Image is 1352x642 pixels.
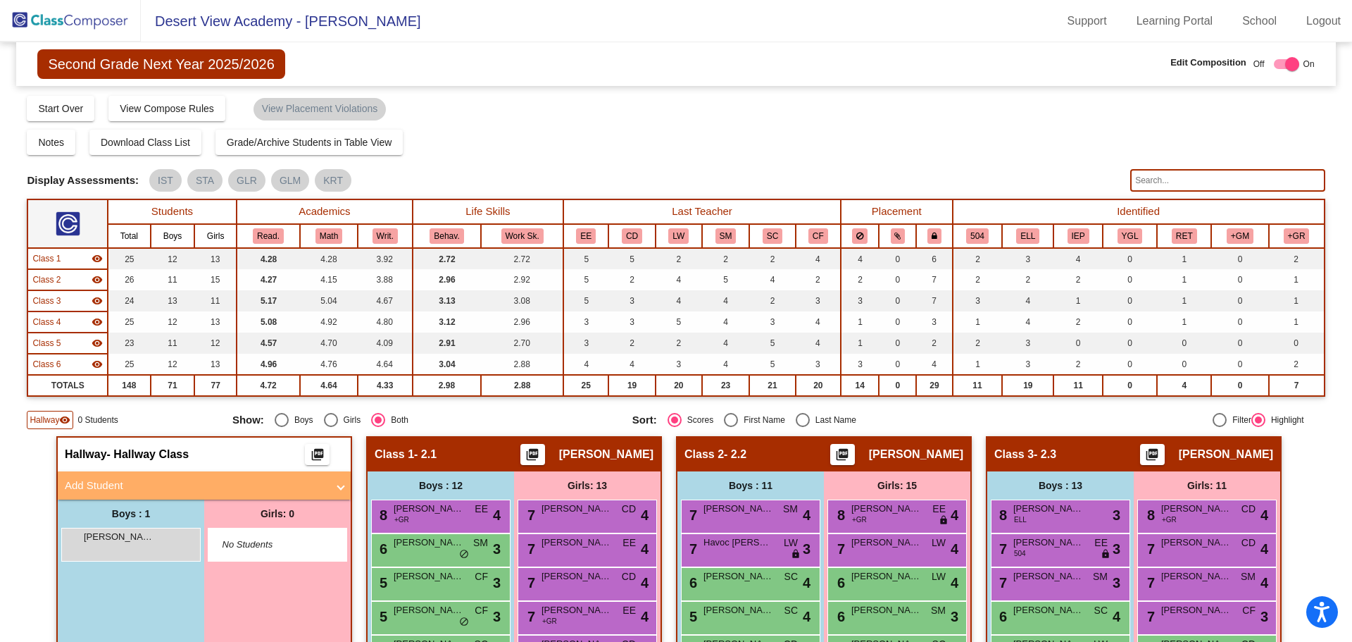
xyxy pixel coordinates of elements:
td: 1 [841,333,880,354]
span: Class 1 [375,447,414,462]
span: Class 3 [32,295,61,307]
td: 0 [1211,311,1268,333]
span: Class 1 [32,252,61,265]
td: 19 [1002,375,1053,396]
td: 0 [1103,333,1157,354]
td: 0 [1211,354,1268,375]
td: Kristine Grajo - 2.6 [27,354,108,375]
div: Boys : 11 [677,471,824,500]
span: Desert View Academy - [PERSON_NAME] [141,10,421,32]
th: Sarah Minerva [702,224,749,248]
td: 14 [841,375,880,396]
th: Placement [841,199,953,224]
span: - Hallway Class [107,447,189,462]
td: 13 [194,354,237,375]
td: 20 [796,375,841,396]
td: 4.72 [237,375,300,396]
div: Filter [1227,414,1251,426]
td: 4.57 [237,333,300,354]
td: 3.04 [413,354,481,375]
td: 1 [1269,311,1325,333]
td: 3 [841,290,880,311]
div: First Name [738,414,785,426]
div: Girls: 15 [824,471,970,500]
th: Students [108,199,237,224]
button: Writ. [373,228,398,244]
td: 5.04 [300,290,358,311]
span: Class 2 [684,447,724,462]
span: - 2.2 [724,447,746,462]
td: 5 [563,248,608,269]
td: 4 [916,354,952,375]
td: 3 [1002,354,1053,375]
td: 1 [953,354,1003,375]
mat-radio-group: Select an option [232,413,622,427]
td: 1 [841,311,880,333]
span: Class 5 [32,337,61,350]
mat-icon: picture_as_pdf [834,447,851,467]
button: ELL [1016,228,1039,244]
td: 1 [953,311,1003,333]
button: CF [808,228,828,244]
td: 2.72 [413,248,481,269]
td: 13 [194,248,237,269]
td: 2.88 [481,354,563,375]
th: Laurel Wallace [656,224,702,248]
span: Second Grade Next Year 2025/2026 [37,49,284,79]
td: 5 [608,248,655,269]
mat-chip: STA [187,169,223,192]
td: 2 [953,333,1003,354]
button: +GR [1284,228,1310,244]
td: 3.13 [413,290,481,311]
mat-chip: GLR [228,169,265,192]
td: 4.67 [358,290,413,311]
td: 4.92 [300,311,358,333]
td: 5 [563,269,608,290]
mat-expansion-panel-header: Add Student [58,471,351,500]
mat-radio-group: Select an option [632,413,1022,427]
td: 4 [702,333,749,354]
td: 3 [796,290,841,311]
div: Girls [338,414,361,426]
td: 4 [702,290,749,311]
td: 2.96 [413,269,481,290]
td: 3.12 [413,311,481,333]
th: Sara Camacho [749,224,795,248]
td: 11 [151,333,195,354]
td: 19 [608,375,655,396]
button: 504 [966,228,989,244]
span: Start Over [38,103,83,114]
td: 3 [656,354,702,375]
td: 12 [151,354,195,375]
a: Support [1056,10,1118,32]
td: 1 [1269,269,1325,290]
td: 4.09 [358,333,413,354]
td: 13 [194,311,237,333]
a: Learning Portal [1125,10,1225,32]
td: 23 [108,333,151,354]
td: 2 [608,333,655,354]
span: Class 3 [994,447,1034,462]
td: 26 [108,269,151,290]
td: 0 [1103,375,1157,396]
td: 11 [194,290,237,311]
td: 0 [879,311,916,333]
td: 3 [749,311,795,333]
td: 4 [841,248,880,269]
mat-chip: GLM [271,169,309,192]
button: IEP [1068,228,1089,244]
td: 0 [879,290,916,311]
td: 2 [1269,354,1325,375]
td: 11 [953,375,1003,396]
button: SM [715,228,737,244]
button: SC [763,228,782,244]
span: [PERSON_NAME] [1179,447,1273,462]
td: 2 [1053,269,1103,290]
td: 2 [1053,311,1103,333]
td: 3 [953,290,1003,311]
td: 5 [656,311,702,333]
td: 11 [1053,375,1103,396]
td: 4.70 [300,333,358,354]
td: 5 [749,333,795,354]
td: 4.64 [358,354,413,375]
